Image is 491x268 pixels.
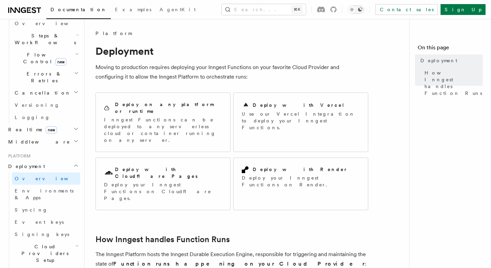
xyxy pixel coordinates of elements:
[12,17,80,30] a: Overview
[12,228,80,240] a: Signing keys
[233,157,368,210] a: Deploy with RenderDeploy your Inngest Functions on Render.
[15,176,85,181] span: Overview
[12,49,80,68] button: Flow Controlnew
[111,2,155,18] a: Examples
[253,102,345,108] h2: Deploy with Vercel
[12,68,80,87] button: Errors & Retries
[115,166,222,180] h2: Deploy with Cloudflare Pages
[292,6,302,13] kbd: ⌘K
[5,163,45,170] span: Deployment
[12,30,80,49] button: Steps & Workflows
[12,111,80,123] a: Logging
[12,172,80,185] a: Overview
[15,115,50,120] span: Logging
[12,70,74,84] span: Errors & Retries
[253,166,348,173] h2: Deploy with Render
[12,216,80,228] a: Event keys
[5,123,80,136] button: Realtimenew
[420,57,457,64] span: Deployment
[115,101,222,115] h2: Deploy on any platform or runtime
[95,157,230,210] a: Deploy with Cloudflare PagesDeploy your Inngest Functions on Cloudflare Pages.
[50,7,107,12] span: Documentation
[15,102,60,108] span: Versioning
[95,235,230,244] a: How Inngest handles Function Runs
[104,116,222,144] p: Inngest Functions can be deployed to any serverless cloud or container running on any server.
[418,54,483,67] a: Deployment
[5,153,31,159] span: Platform
[160,7,196,12] span: AgentKit
[104,168,114,178] svg: Cloudflare
[15,21,85,26] span: Overview
[242,111,360,131] p: Use our Vercel Integration to deploy your Inngest Functions.
[425,69,483,97] span: How Inngest handles Function Runs
[46,126,57,134] span: new
[348,5,364,14] button: Toggle dark mode
[95,30,132,37] span: Platform
[55,58,66,66] span: new
[5,160,80,172] button: Deployment
[12,89,71,96] span: Cancellation
[155,2,200,18] a: AgentKit
[5,126,57,133] span: Realtime
[233,93,368,152] a: Deploy with VercelUse our Vercel Integration to deploy your Inngest Functions.
[115,7,151,12] span: Examples
[5,17,80,123] div: Inngest Functions
[422,67,483,99] a: How Inngest handles Function Runs
[113,261,365,267] strong: Function runs happening on your Cloud Provider
[441,4,486,15] a: Sign Up
[12,32,76,46] span: Steps & Workflows
[12,204,80,216] a: Syncing
[375,4,438,15] a: Contact sales
[15,232,69,237] span: Signing keys
[5,136,80,148] button: Middleware
[12,51,75,65] span: Flow Control
[12,185,80,204] a: Environments & Apps
[222,4,306,15] button: Search...⌘K
[12,99,80,111] a: Versioning
[15,188,74,200] span: Environments & Apps
[46,2,111,19] a: Documentation
[242,174,360,188] p: Deploy your Inngest Functions on Render.
[12,240,80,266] button: Cloud Providers Setup
[95,93,230,152] a: Deploy on any platform or runtimeInngest Functions can be deployed to any serverless cloud or con...
[15,219,64,225] span: Event keys
[95,45,368,57] h1: Deployment
[12,243,75,264] span: Cloud Providers Setup
[95,63,368,82] p: Moving to production requires deploying your Inngest Functions on your favorite Cloud Provider an...
[418,44,483,54] h4: On this page
[12,87,80,99] button: Cancellation
[15,207,48,213] span: Syncing
[5,138,70,145] span: Middleware
[104,181,222,202] p: Deploy your Inngest Functions on Cloudflare Pages.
